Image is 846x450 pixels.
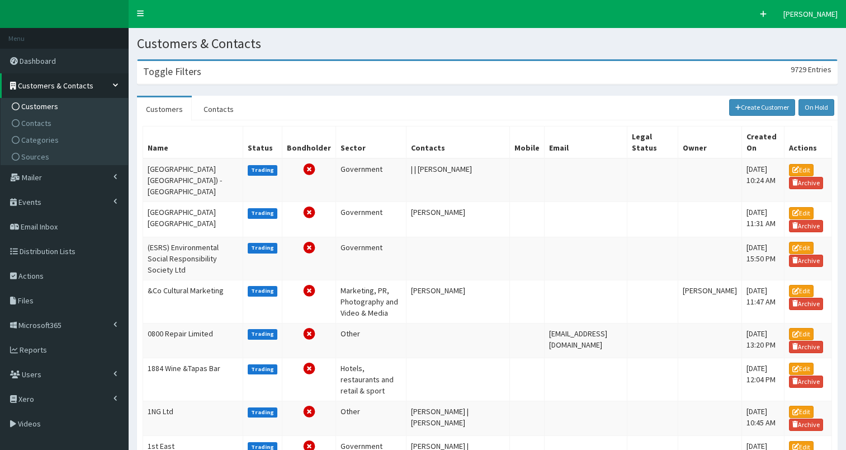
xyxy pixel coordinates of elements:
[143,358,243,401] td: 1884 Wine &Tapas Bar
[798,99,834,116] a: On Hold
[143,280,243,323] td: &Co Cultural Marketing
[20,56,56,66] span: Dashboard
[18,320,62,330] span: Microsoft365
[336,158,407,202] td: Government
[143,202,243,237] td: [GEOGRAPHIC_DATA] [GEOGRAPHIC_DATA]
[789,298,824,310] a: Archive
[336,358,407,401] td: Hotels, restaurants and retail & sport
[741,158,784,202] td: [DATE] 10:24 AM
[282,126,336,159] th: Bondholder
[22,172,42,182] span: Mailer
[407,126,510,159] th: Contacts
[18,271,44,281] span: Actions
[627,126,678,159] th: Legal Status
[137,36,838,51] h1: Customers & Contacts
[510,126,545,159] th: Mobile
[143,323,243,358] td: 0800 Repair Limited
[248,208,278,218] label: Trading
[336,280,407,323] td: Marketing, PR, Photography and Video & Media
[678,126,741,159] th: Owner
[741,401,784,435] td: [DATE] 10:45 AM
[407,401,510,435] td: [PERSON_NAME] | [PERSON_NAME]
[789,341,824,353] a: Archive
[407,202,510,237] td: [PERSON_NAME]
[3,115,128,132] a: Contacts
[3,148,128,165] a: Sources
[21,222,58,232] span: Email Inbox
[248,165,278,175] label: Trading
[789,177,824,189] a: Archive
[545,126,627,159] th: Email
[741,237,784,280] td: [DATE] 15:50 PM
[741,323,784,358] td: [DATE] 13:20 PM
[143,401,243,435] td: 1NG Ltd
[143,67,201,77] h3: Toggle Filters
[248,407,278,418] label: Trading
[784,126,831,159] th: Actions
[143,237,243,280] td: (ESRS) Environmental Social Responsibility Society Ltd
[21,135,59,145] span: Categories
[248,329,278,339] label: Trading
[783,9,838,19] span: [PERSON_NAME]
[20,246,75,256] span: Distribution Lists
[336,202,407,237] td: Government
[789,164,814,176] a: Edit
[18,419,41,429] span: Videos
[741,280,784,323] td: [DATE] 11:47 AM
[789,376,824,388] a: Archive
[18,197,41,207] span: Events
[243,126,282,159] th: Status
[195,97,243,121] a: Contacts
[336,126,407,159] th: Sector
[407,158,510,202] td: | | [PERSON_NAME]
[18,394,34,404] span: Xero
[678,280,741,323] td: [PERSON_NAME]
[789,363,814,375] a: Edit
[21,118,51,128] span: Contacts
[545,323,627,358] td: [EMAIL_ADDRESS][DOMAIN_NAME]
[336,237,407,280] td: Government
[21,101,58,111] span: Customers
[18,81,93,91] span: Customers & Contacts
[808,64,831,74] span: Entries
[789,419,824,431] a: Archive
[407,280,510,323] td: [PERSON_NAME]
[789,207,814,219] a: Edit
[789,328,814,340] a: Edit
[729,99,796,116] a: Create Customer
[741,126,784,159] th: Created On
[336,323,407,358] td: Other
[741,202,784,237] td: [DATE] 11:31 AM
[248,364,278,374] label: Trading
[789,406,814,418] a: Edit
[248,286,278,296] label: Trading
[789,285,814,297] a: Edit
[22,369,41,379] span: Users
[741,358,784,401] td: [DATE] 12:04 PM
[791,64,806,74] span: 9729
[143,158,243,202] td: [GEOGRAPHIC_DATA] [GEOGRAPHIC_DATA]) - [GEOGRAPHIC_DATA]
[789,242,814,254] a: Edit
[18,296,34,306] span: Files
[21,152,49,162] span: Sources
[248,243,278,253] label: Trading
[789,255,824,267] a: Archive
[336,401,407,435] td: Other
[3,132,128,148] a: Categories
[789,220,824,232] a: Archive
[3,98,128,115] a: Customers
[137,97,192,121] a: Customers
[143,126,243,159] th: Name
[20,345,47,355] span: Reports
